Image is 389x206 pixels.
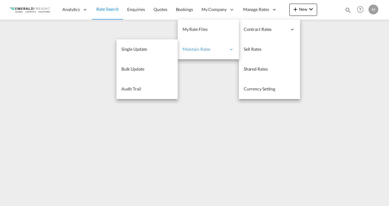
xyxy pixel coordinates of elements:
span: Currency Setting [244,86,275,91]
md-icon: icon-magnify [345,7,351,13]
a: Single Update [117,39,178,59]
span: Maintain Rates [183,46,226,52]
span: Sell Rates [244,46,261,52]
div: M [369,5,378,14]
span: Shared Rates [244,66,268,72]
a: Currency Setting [239,79,300,99]
div: Help [355,4,369,15]
md-icon: icon-chevron-down [307,6,315,13]
span: My Company [202,6,227,13]
a: Sell Rates [239,39,300,59]
span: Single Update [121,46,147,52]
a: Audit Trail [117,79,178,99]
span: Audit Trail [121,86,141,91]
span: Manage Rates [243,6,269,13]
div: Maintain Rates [178,39,239,59]
md-icon: icon-plus 400-fg [292,6,299,13]
span: Help [355,4,365,15]
span: New [292,7,315,12]
a: Bulk Update [117,59,178,79]
span: Enquiries [127,7,145,12]
span: Bulk Update [121,66,144,72]
button: icon-plus 400-fgNewicon-chevron-down [289,4,317,16]
div: icon-magnify [345,7,351,16]
img: c4318bc049f311eda2ff698fe6a37287.png [9,3,50,17]
a: Shared Rates [239,59,300,79]
span: Rate Search [96,6,119,12]
a: My Rate Files [178,20,239,39]
span: Analytics [62,6,80,13]
span: Quotes [154,7,167,12]
span: My Rate Files [183,27,208,32]
div: Contract Rates [239,20,300,39]
span: Bookings [176,7,193,12]
span: Contract Rates [244,26,287,32]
